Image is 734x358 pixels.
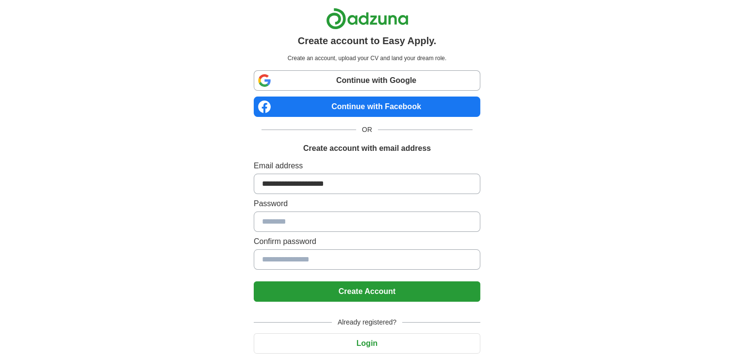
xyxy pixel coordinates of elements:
h1: Create account with email address [303,143,431,154]
h1: Create account to Easy Apply. [298,33,437,48]
a: Login [254,339,480,347]
label: Email address [254,160,480,172]
label: Confirm password [254,236,480,247]
a: Continue with Facebook [254,97,480,117]
label: Password [254,198,480,210]
span: OR [356,125,378,135]
span: Already registered? [332,317,402,327]
button: Create Account [254,281,480,302]
button: Login [254,333,480,354]
a: Continue with Google [254,70,480,91]
p: Create an account, upload your CV and land your dream role. [256,54,478,63]
img: Adzuna logo [326,8,408,30]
